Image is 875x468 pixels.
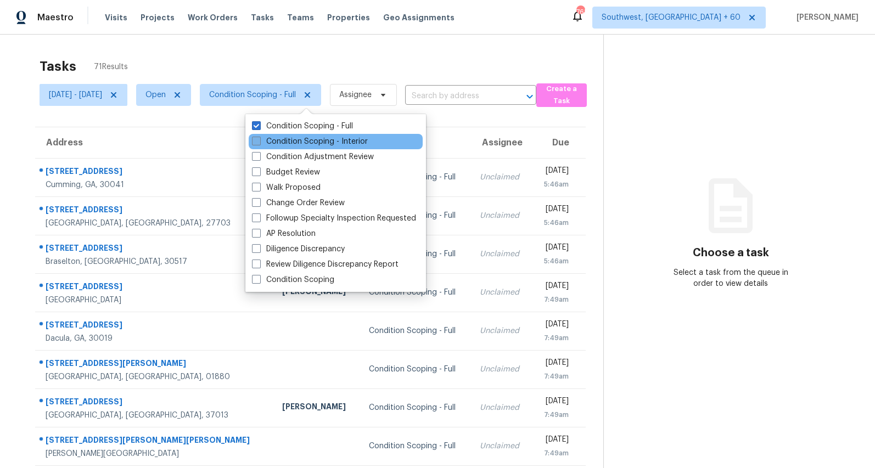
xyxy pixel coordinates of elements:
[471,127,532,158] th: Assignee
[541,294,569,305] div: 7:49am
[792,12,859,23] span: [PERSON_NAME]
[541,448,569,459] div: 7:49am
[251,14,274,21] span: Tasks
[46,166,265,179] div: [STREET_ADDRESS]
[541,179,569,190] div: 5:46am
[287,12,314,23] span: Teams
[46,448,265,459] div: [PERSON_NAME][GEOGRAPHIC_DATA]
[94,61,128,72] span: 71 Results
[369,402,463,413] div: Condition Scoping - Full
[480,441,523,452] div: Unclaimed
[541,434,569,448] div: [DATE]
[252,151,374,162] label: Condition Adjustment Review
[693,247,769,258] h3: Choose a task
[252,213,416,224] label: Followup Specialty Inspection Requested
[46,204,265,218] div: [STREET_ADDRESS]
[480,325,523,336] div: Unclaimed
[252,274,334,285] label: Condition Scoping
[252,198,345,208] label: Change Order Review
[542,83,581,108] span: Create a Task
[369,364,463,375] div: Condition Scoping - Full
[188,12,238,23] span: Work Orders
[541,242,569,256] div: [DATE]
[46,371,265,382] div: [GEOGRAPHIC_DATA], [GEOGRAPHIC_DATA], 01880
[252,182,321,193] label: Walk Proposed
[252,121,353,132] label: Condition Scoping - Full
[46,281,265,295] div: [STREET_ADDRESS]
[541,256,569,267] div: 5:46am
[369,287,463,298] div: Condition Scoping - Full
[541,371,569,382] div: 7:49am
[480,249,523,260] div: Unclaimed
[46,295,265,306] div: [GEOGRAPHIC_DATA]
[541,357,569,371] div: [DATE]
[327,12,370,23] span: Properties
[541,204,569,217] div: [DATE]
[145,89,166,100] span: Open
[46,358,265,371] div: [STREET_ADDRESS][PERSON_NAME]
[46,410,265,421] div: [GEOGRAPHIC_DATA], [GEOGRAPHIC_DATA], 37013
[536,83,587,107] button: Create a Task
[46,435,265,448] div: [STREET_ADDRESS][PERSON_NAME][PERSON_NAME]
[541,165,569,179] div: [DATE]
[37,12,74,23] span: Maestro
[602,12,741,23] span: Southwest, [GEOGRAPHIC_DATA] + 60
[522,89,537,104] button: Open
[541,396,569,409] div: [DATE]
[141,12,175,23] span: Projects
[40,61,76,72] h2: Tasks
[480,287,523,298] div: Unclaimed
[46,256,265,267] div: Braselton, [GEOGRAPHIC_DATA], 30517
[252,244,345,255] label: Diligence Discrepancy
[209,89,296,100] span: Condition Scoping - Full
[541,319,569,332] div: [DATE]
[282,401,351,415] div: [PERSON_NAME]
[46,319,265,333] div: [STREET_ADDRESS]
[46,333,265,344] div: Dacula, GA, 30019
[541,280,569,294] div: [DATE]
[46,396,265,410] div: [STREET_ADDRESS]
[339,89,372,100] span: Assignee
[35,127,273,158] th: Address
[480,210,523,221] div: Unclaimed
[541,409,569,420] div: 7:49am
[369,441,463,452] div: Condition Scoping - Full
[252,167,320,178] label: Budget Review
[252,259,399,270] label: Review Diligence Discrepancy Report
[405,88,506,105] input: Search by address
[46,243,265,256] div: [STREET_ADDRESS]
[480,402,523,413] div: Unclaimed
[576,7,584,18] div: 763
[252,228,316,239] label: AP Resolution
[541,217,569,228] div: 5:46am
[480,172,523,183] div: Unclaimed
[49,89,102,100] span: [DATE] - [DATE]
[668,267,794,289] div: Select a task from the queue in order to view details
[480,364,523,375] div: Unclaimed
[46,218,265,229] div: [GEOGRAPHIC_DATA], [GEOGRAPHIC_DATA], 27703
[383,12,455,23] span: Geo Assignments
[46,179,265,190] div: Cumming, GA, 30041
[369,325,463,336] div: Condition Scoping - Full
[532,127,586,158] th: Due
[252,136,368,147] label: Condition Scoping - Interior
[105,12,127,23] span: Visits
[282,286,351,300] div: [PERSON_NAME]
[541,332,569,343] div: 7:49am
